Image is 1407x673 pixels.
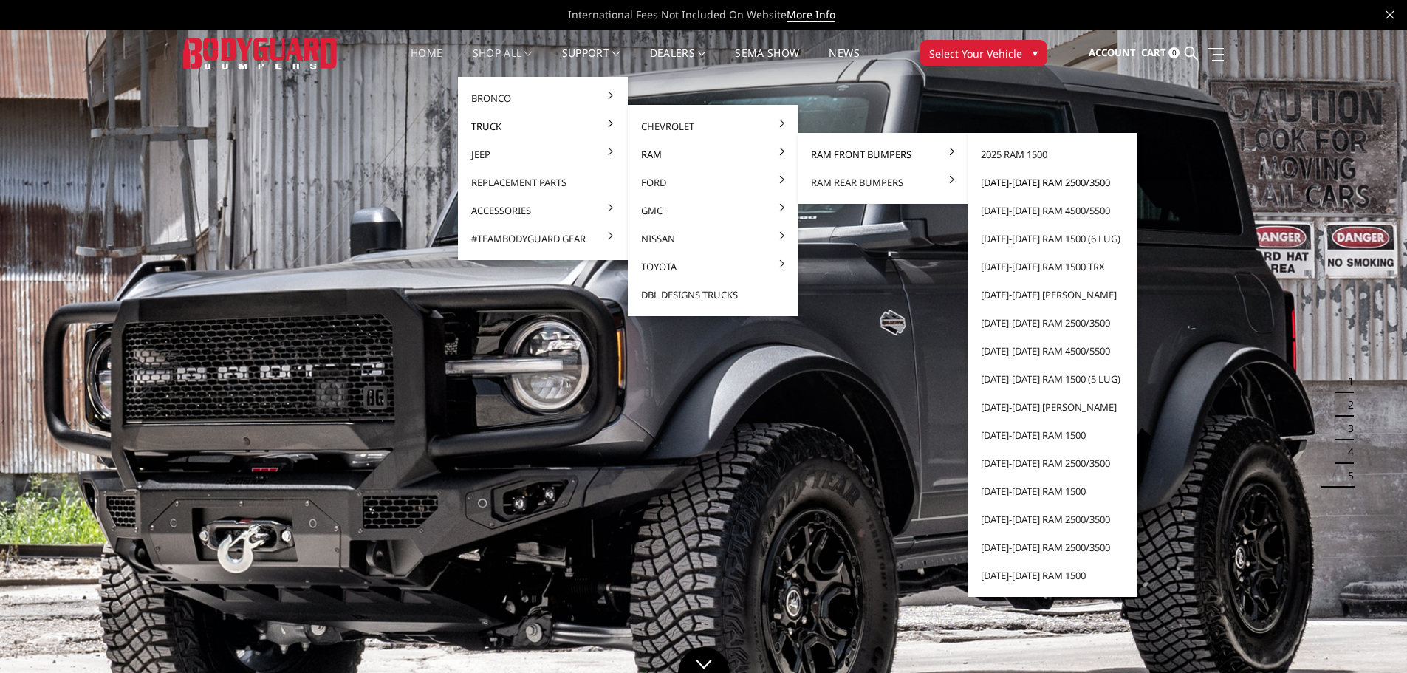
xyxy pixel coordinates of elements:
span: Select Your Vehicle [929,46,1022,61]
a: Jeep [464,140,622,168]
span: 0 [1168,47,1180,58]
a: Bronco [464,84,622,112]
a: 2025 Ram 1500 [973,140,1132,168]
span: Cart [1141,46,1166,59]
button: 2 of 5 [1339,393,1354,417]
a: GMC [634,197,792,225]
a: Ford [634,168,792,197]
button: 4 of 5 [1339,440,1354,464]
a: [DATE]-[DATE] Ram 2500/3500 [973,449,1132,477]
a: Ram [634,140,792,168]
a: [DATE]-[DATE] Ram 1500 [973,561,1132,590]
a: SEMA Show [735,48,799,77]
a: Dealers [650,48,706,77]
a: [DATE]-[DATE] Ram 4500/5500 [973,337,1132,365]
a: [DATE]-[DATE] Ram 1500 (6 lug) [973,225,1132,253]
iframe: Chat Widget [1333,602,1407,673]
a: More Info [787,7,835,22]
a: [DATE]-[DATE] Ram 1500 TRX [973,253,1132,281]
a: Home [411,48,442,77]
span: ▾ [1033,45,1038,61]
span: Account [1089,46,1136,59]
a: Replacement Parts [464,168,622,197]
a: Truck [464,112,622,140]
a: Accessories [464,197,622,225]
a: Chevrolet [634,112,792,140]
a: [DATE]-[DATE] Ram 2500/3500 [973,505,1132,533]
a: Nissan [634,225,792,253]
a: Click to Down [678,647,730,673]
a: [DATE]-[DATE] Ram 1500 (5 lug) [973,365,1132,393]
a: Account [1089,33,1136,73]
a: [DATE]-[DATE] Ram 2500/3500 [973,309,1132,337]
a: Toyota [634,253,792,281]
a: [DATE]-[DATE] Ram 2500/3500 [973,168,1132,197]
a: Cart 0 [1141,33,1180,73]
button: Select Your Vehicle [920,40,1047,66]
button: 3 of 5 [1339,417,1354,440]
img: BODYGUARD BUMPERS [183,38,338,68]
a: #TeamBodyguard Gear [464,225,622,253]
a: shop all [473,48,533,77]
a: DBL Designs Trucks [634,281,792,309]
a: Support [562,48,620,77]
a: [DATE]-[DATE] Ram 1500 [973,477,1132,505]
a: [DATE]-[DATE] Ram 4500/5500 [973,197,1132,225]
a: [DATE]-[DATE] Ram 1500 [973,421,1132,449]
a: Ram Rear Bumpers [804,168,962,197]
button: 5 of 5 [1339,464,1354,488]
a: Ram Front Bumpers [804,140,962,168]
button: 1 of 5 [1339,369,1354,393]
a: News [829,48,859,77]
a: [DATE]-[DATE] [PERSON_NAME] [973,281,1132,309]
a: [DATE]-[DATE] [PERSON_NAME] [973,393,1132,421]
a: [DATE]-[DATE] Ram 2500/3500 [973,533,1132,561]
